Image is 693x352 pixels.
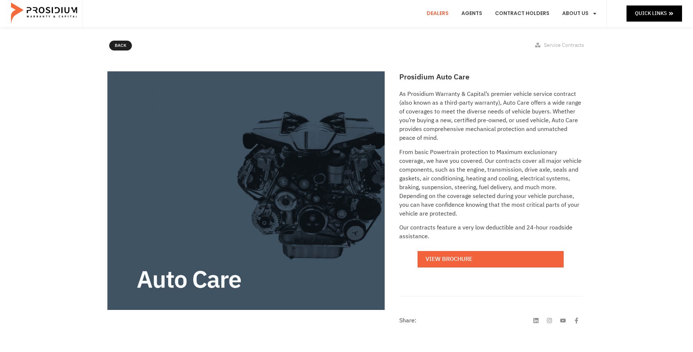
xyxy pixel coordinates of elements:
a: Quick Links [627,5,682,21]
p: From basic Powertrain protection to Maximum exclusionary coverage, we have you covered. Our contr... [399,148,582,218]
span: Quick Links [635,9,667,18]
p: Our contracts feature a very low deductible and 24-hour roadside assistance. [399,223,582,241]
h4: Share: [399,318,416,323]
a: Back [109,41,132,51]
span: Back [115,42,126,50]
p: As Prosidium Warranty & Capital’s premier vehicle service contract (also known as a third-party w... [399,90,582,142]
h2: Prosidium Auto Care [399,71,582,82]
span: Service Contracts [544,41,584,49]
a: View Brochure [418,251,564,267]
